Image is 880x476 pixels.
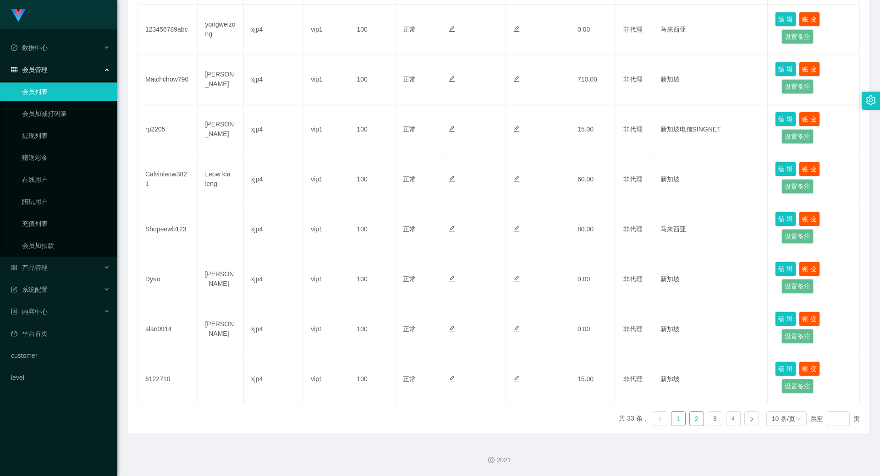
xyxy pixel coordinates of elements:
[708,412,722,426] a: 3
[198,5,243,55] td: yongweizong
[726,412,740,426] a: 4
[775,361,796,376] button: 编 辑
[11,286,48,293] span: 系统配置
[775,12,796,27] button: 编 辑
[775,212,796,226] button: 编 辑
[11,44,48,51] span: 数据中心
[799,312,820,326] button: 账 变
[653,55,768,104] td: 新加坡
[11,264,48,271] span: 产品管理
[623,76,643,83] span: 非代理
[449,175,455,182] i: 图标: edit
[653,154,768,204] td: 新加坡
[619,411,649,426] li: 共 33 条，
[22,126,110,145] a: 提现列表
[449,325,455,332] i: 图标: edit
[513,325,520,332] i: 图标: edit
[303,304,349,354] td: vip1
[781,329,814,344] button: 设置备注
[781,279,814,294] button: 设置备注
[22,104,110,123] a: 会员加减打码量
[349,5,395,55] td: 100
[22,82,110,101] a: 会员列表
[671,412,685,426] a: 1
[11,264,17,271] i: 图标: appstore-o
[403,76,416,83] span: 正常
[623,175,643,183] span: 非代理
[781,129,814,144] button: 设置备注
[623,26,643,33] span: 非代理
[198,304,243,354] td: [PERSON_NAME]
[799,361,820,376] button: 账 变
[22,236,110,255] a: 会员加扣款
[303,55,349,104] td: vip1
[799,212,820,226] button: 账 变
[513,275,520,282] i: 图标: edit
[570,204,616,254] td: 80.00
[653,304,768,354] td: 新加坡
[138,254,198,304] td: Dyeo
[623,126,643,133] span: 非代理
[11,66,17,73] i: 图标: table
[689,411,704,426] li: 2
[775,262,796,276] button: 编 辑
[570,154,616,204] td: 60.00
[138,354,198,404] td: 6122710
[570,5,616,55] td: 0.00
[349,204,395,254] td: 100
[244,5,303,55] td: xjp4
[623,325,643,333] span: 非代理
[810,411,860,426] div: 跳至 页
[671,411,686,426] li: 1
[749,416,754,422] i: 图标: right
[657,416,663,422] i: 图标: left
[11,324,110,343] a: 图标: dashboard平台首页
[796,416,801,422] i: 图标: down
[244,55,303,104] td: xjp4
[653,254,768,304] td: 新加坡
[198,104,243,154] td: [PERSON_NAME]
[138,304,198,354] td: alan0914
[244,104,303,154] td: xjp4
[125,455,873,465] div: 2021
[513,375,520,382] i: 图标: edit
[449,76,455,82] i: 图标: edit
[653,5,768,55] td: 马来西亚
[513,76,520,82] i: 图标: edit
[781,29,814,44] button: 设置备注
[22,170,110,189] a: 在线用户
[744,411,759,426] li: 下一页
[726,411,741,426] li: 4
[22,148,110,167] a: 赠送彩金
[349,154,395,204] td: 100
[11,308,48,315] span: 内容中心
[653,104,768,154] td: 新加坡电信SINGNET
[11,286,17,293] i: 图标: form
[349,104,395,154] td: 100
[623,275,643,283] span: 非代理
[349,254,395,304] td: 100
[799,62,820,77] button: 账 变
[11,308,17,315] i: 图标: profile
[449,225,455,232] i: 图标: edit
[653,354,768,404] td: 新加坡
[11,66,48,73] span: 会员管理
[690,412,704,426] a: 2
[349,304,395,354] td: 100
[449,126,455,132] i: 图标: edit
[403,26,416,33] span: 正常
[303,354,349,404] td: vip1
[653,204,768,254] td: 马来西亚
[303,154,349,204] td: vip1
[11,44,17,51] i: 图标: check-circle-o
[11,368,110,387] a: level
[303,104,349,154] td: vip1
[799,162,820,176] button: 账 变
[449,26,455,32] i: 图标: edit
[781,179,814,194] button: 设置备注
[11,9,26,22] img: logo.9652507e.png
[775,312,796,326] button: 编 辑
[513,126,520,132] i: 图标: edit
[781,379,814,394] button: 设置备注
